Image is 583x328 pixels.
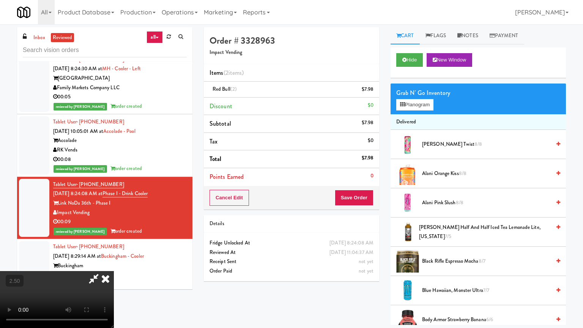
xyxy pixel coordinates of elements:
[53,199,187,208] div: Link NoDa 36th - Phase I
[419,315,560,325] div: Body Armor Strawberry Banana6/6
[53,270,187,280] div: Eazy Eatz Market
[54,228,107,235] span: reviewed by [PERSON_NAME]
[77,118,124,125] span: · [PHONE_NUMBER]
[51,33,74,43] a: reviewed
[484,27,524,44] a: Payment
[459,170,466,177] span: 8/8
[391,27,420,44] a: Cart
[419,140,560,149] div: [PERSON_NAME] Twist8/8
[53,74,187,83] div: [GEOGRAPHIC_DATA]
[486,316,493,323] span: 6/6
[359,258,373,265] span: not yet
[210,155,222,163] span: Total
[422,198,551,208] span: Alani Pink Slush
[329,248,373,257] div: [DATE] 11:04:37 AM
[329,238,373,248] div: [DATE] 8:24:08 AM
[53,145,187,155] div: RK Vends
[53,243,124,250] a: Tablet User· [PHONE_NUMBER]
[452,27,484,44] a: Notes
[17,177,192,240] li: Tablet User· [PHONE_NUMBER][DATE] 8:24:08 AM atPhase I - Drink CoolerLink NoDa 36th - Phase IImpa...
[368,101,373,110] div: $0
[32,33,47,43] a: inbox
[230,85,237,93] span: (2)
[228,68,242,77] ng-pluralize: items
[210,102,232,110] span: Discount
[362,85,374,94] div: $7.98
[53,65,102,72] span: [DATE] 8:24:30 AM at
[53,56,124,63] a: Tablet User· [PHONE_NUMBER]
[53,92,187,102] div: 00:05
[422,286,551,295] span: Blue Hawaiian, Monster Ultra
[102,190,148,197] a: Phase I - Drink Cooler
[53,128,103,135] span: [DATE] 10:05:01 AM at
[77,56,124,63] span: · [PHONE_NUMBER]
[359,267,373,274] span: not yet
[54,165,107,173] span: reviewed by [PERSON_NAME]
[101,252,144,260] a: Buckingham - Cooler
[224,68,244,77] span: (2 )
[210,172,244,181] span: Points Earned
[53,252,101,260] span: [DATE] 8:29:14 AM at
[456,199,463,206] span: 8/8
[110,165,142,172] span: order created
[396,87,560,99] div: Grab N' Go Inventory
[210,50,373,55] h5: Impact Vending
[419,257,560,266] div: Black Rifle Espresso Mocha8/7
[210,137,217,146] span: Tax
[210,36,373,46] h4: Order # 3328963
[210,266,373,276] div: Order Paid
[422,140,551,149] span: [PERSON_NAME] Twist
[368,136,373,145] div: $0
[210,257,373,266] div: Receipt Sent
[362,118,374,128] div: $7.98
[419,169,560,178] div: Alani Orange Kiss8/8
[110,102,142,110] span: order created
[53,208,187,218] div: Impact Vending
[422,315,551,325] span: Body Armor Strawberry Banana
[53,190,102,197] span: [DATE] 8:24:08 AM at
[335,190,373,206] button: Save Order
[17,114,192,177] li: Tablet User· [PHONE_NUMBER][DATE] 10:05:01 AM atAccolade - PoolAccoladeRK Vends00:08reviewed by [...
[147,31,162,43] a: all
[53,181,124,188] a: Tablet User· [PHONE_NUMBER]
[420,27,452,44] a: Flags
[53,261,187,271] div: Buckingham
[213,85,237,93] span: Red Bull
[210,238,373,248] div: Fridge Unlocked At
[445,233,451,240] span: 7/5
[77,181,124,188] span: · [PHONE_NUMBER]
[17,52,192,115] li: Tablet User· [PHONE_NUMBER][DATE] 8:24:30 AM atMH - Cooler - Left[GEOGRAPHIC_DATA]Family Markets ...
[102,65,141,72] a: MH - Cooler - Left
[391,114,566,130] li: Delivered
[422,257,551,266] span: Black Rifle Espresso Mocha
[422,169,551,178] span: Alani Orange Kiss
[419,223,551,241] span: [PERSON_NAME] Half and Half Iced Tea Lemonade Lite, [US_STATE]
[210,190,249,206] button: Cancel Edit
[53,280,187,289] div: 00:06
[103,128,136,135] a: Accolade - Pool
[17,6,30,19] img: Micromart
[53,155,187,164] div: 00:08
[396,99,433,110] button: Planogram
[53,217,187,227] div: 00:09
[362,153,374,163] div: $7.98
[419,198,560,208] div: Alani Pink Slush8/8
[53,118,124,125] a: Tablet User· [PHONE_NUMBER]
[416,223,560,241] div: [PERSON_NAME] Half and Half Iced Tea Lemonade Lite, [US_STATE]7/5
[17,239,192,302] li: Tablet User· [PHONE_NUMBER][DATE] 8:29:14 AM atBuckingham - CoolerBuckinghamEazy Eatz Market00:06...
[210,248,373,257] div: Reviewed At
[370,171,373,181] div: 0
[53,83,187,93] div: Family Markets Company LLC
[77,243,124,250] span: · [PHONE_NUMBER]
[110,227,142,235] span: order created
[396,53,423,67] button: Hide
[210,219,373,229] div: Details
[474,140,482,148] span: 8/8
[427,53,472,67] button: New Window
[23,43,187,57] input: Search vision orders
[53,136,187,145] div: Accolade
[479,257,485,265] span: 8/7
[210,119,231,128] span: Subtotal
[419,286,560,295] div: Blue Hawaiian, Monster Ultra7/7
[210,68,244,77] span: Items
